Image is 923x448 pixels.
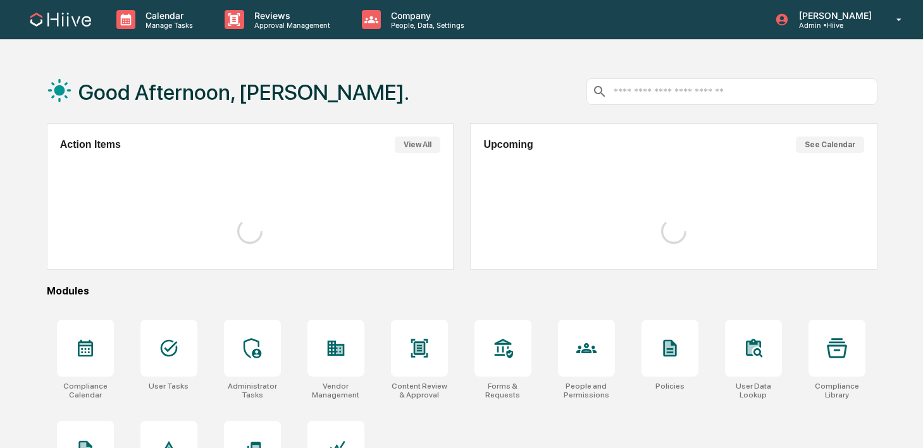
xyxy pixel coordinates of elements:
[78,80,409,105] h1: Good Afternoon, [PERSON_NAME].
[391,382,448,399] div: Content Review & Approval
[381,10,471,21] p: Company
[558,382,615,399] div: People and Permissions
[307,382,364,399] div: Vendor Management
[57,382,114,399] div: Compliance Calendar
[47,285,877,297] div: Modules
[395,136,440,153] button: View All
[789,10,878,21] p: [PERSON_NAME]
[224,382,281,399] div: Administrator Tasks
[789,21,878,30] p: Admin • Hiive
[60,139,121,150] h2: Action Items
[808,382,865,399] div: Compliance Library
[655,382,685,390] div: Policies
[135,21,199,30] p: Manage Tasks
[474,382,531,399] div: Forms & Requests
[483,139,533,150] h2: Upcoming
[149,382,189,390] div: User Tasks
[381,21,471,30] p: People, Data, Settings
[796,136,864,153] button: See Calendar
[725,382,782,399] div: User Data Lookup
[244,21,337,30] p: Approval Management
[244,10,337,21] p: Reviews
[30,13,91,27] img: logo
[135,10,199,21] p: Calendar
